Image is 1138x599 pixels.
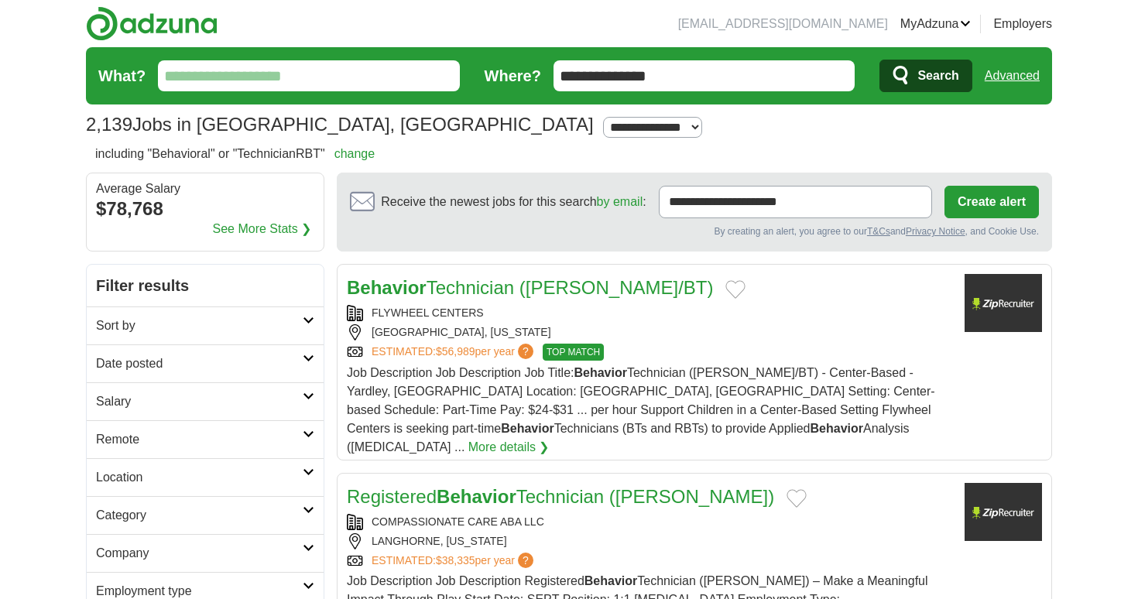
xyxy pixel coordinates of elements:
[879,60,972,92] button: Search
[518,553,533,568] span: ?
[944,186,1039,218] button: Create alert
[436,345,475,358] span: $56,989
[347,305,952,321] div: FLYWHEEL CENTERS
[381,193,646,211] span: Receive the newest jobs for this search :
[811,422,863,435] strong: Behavior
[350,224,1039,238] div: By creating an alert, you agree to our and , and Cookie Use.
[347,277,713,298] a: BehaviorTechnician ([PERSON_NAME]/BT)
[347,514,952,530] div: COMPASSIONATE CARE ABA LLC
[436,554,475,566] span: $38,335
[87,382,324,420] a: Salary
[917,60,958,91] span: Search
[787,489,807,508] button: Add to favorite jobs
[597,195,643,208] a: by email
[87,306,324,344] a: Sort by
[86,6,218,41] img: Adzuna logo
[87,265,324,306] h2: Filter results
[96,195,314,223] div: $78,768
[985,60,1040,91] a: Advanced
[96,430,303,449] h2: Remote
[87,344,324,382] a: Date posted
[543,344,604,361] span: TOP MATCH
[347,533,952,549] div: LANGHORNE, [US_STATE]
[96,317,303,335] h2: Sort by
[87,420,324,458] a: Remote
[372,344,536,361] a: ESTIMATED:$56,989per year?
[725,280,746,299] button: Add to favorite jobs
[518,344,533,359] span: ?
[347,324,952,341] div: [GEOGRAPHIC_DATA], [US_STATE]
[98,64,146,87] label: What?
[501,422,554,435] strong: Behavior
[678,15,888,33] li: [EMAIL_ADDRESS][DOMAIN_NAME]
[87,458,324,496] a: Location
[906,226,965,237] a: Privacy Notice
[87,534,324,572] a: Company
[334,147,375,160] a: change
[900,15,972,33] a: MyAdzuna
[437,486,516,507] strong: Behavior
[347,277,427,298] strong: Behavior
[584,574,637,587] strong: Behavior
[965,483,1042,541] img: Company logo
[86,111,132,139] span: 2,139
[96,468,303,487] h2: Location
[96,354,303,373] h2: Date posted
[468,438,550,457] a: More details ❯
[867,226,890,237] a: T&Cs
[96,392,303,411] h2: Salary
[485,64,541,87] label: Where?
[96,544,303,563] h2: Company
[96,183,314,195] div: Average Salary
[213,220,312,238] a: See More Stats ❯
[96,506,303,525] h2: Category
[347,366,935,454] span: Job Description Job Description Job Title: Technician ([PERSON_NAME]/BT) - Center-Based - Yardley...
[95,145,375,163] h2: including "Behavioral" or "TechnicianRBT"
[574,366,626,379] strong: Behavior
[993,15,1052,33] a: Employers
[86,114,594,135] h1: Jobs in [GEOGRAPHIC_DATA], [GEOGRAPHIC_DATA]
[965,274,1042,332] img: Company logo
[372,553,536,569] a: ESTIMATED:$38,335per year?
[347,486,774,507] a: RegisteredBehaviorTechnician ([PERSON_NAME])
[87,496,324,534] a: Category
